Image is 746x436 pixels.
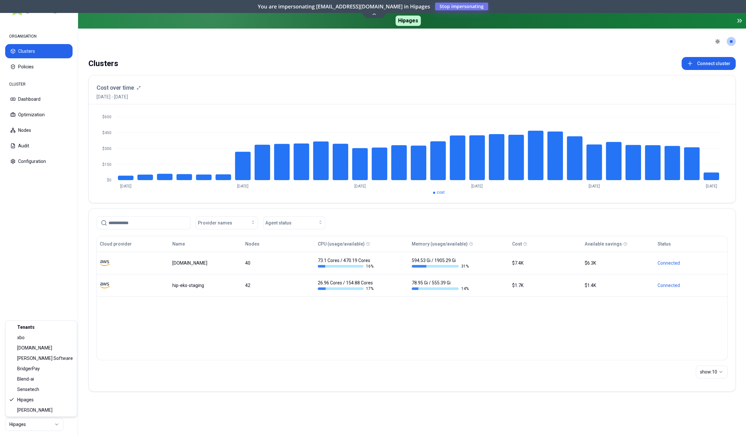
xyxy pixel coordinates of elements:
span: [PERSON_NAME] [17,407,52,413]
span: Sensetech [17,386,39,393]
span: BridgerPay [17,365,40,372]
span: Hipages [17,396,34,403]
span: Blend-ai [17,376,34,382]
span: xbo [17,334,25,341]
span: [PERSON_NAME] Software [17,355,73,361]
span: [DOMAIN_NAME] [17,345,52,351]
div: Tenants [7,322,75,332]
